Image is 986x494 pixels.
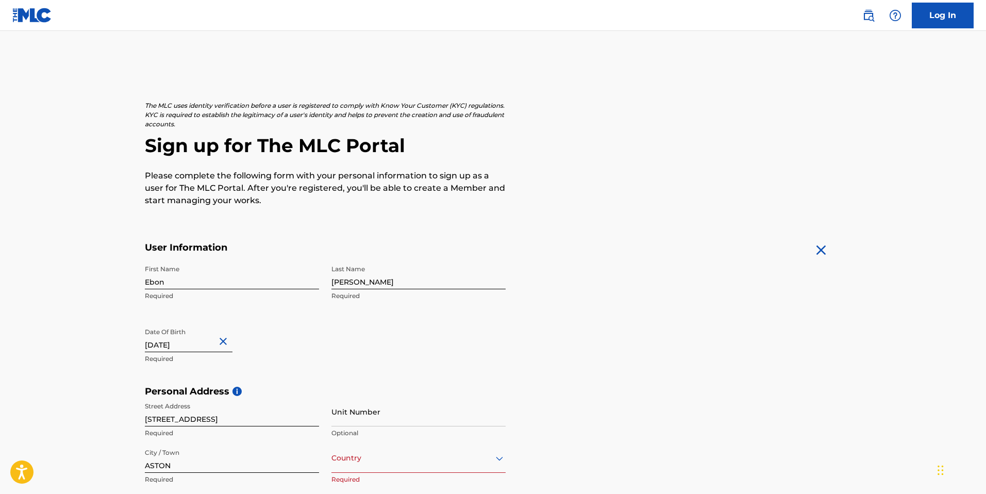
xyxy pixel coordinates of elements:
[145,134,842,157] h2: Sign up for The MLC Portal
[813,242,829,258] img: close
[145,386,842,398] h5: Personal Address
[145,291,319,301] p: Required
[145,242,506,254] h5: User Information
[12,8,52,23] img: MLC Logo
[145,429,319,438] p: Required
[145,475,319,484] p: Required
[889,9,901,22] img: help
[938,455,944,486] div: Drag
[912,3,974,28] a: Log In
[145,354,319,364] p: Required
[331,475,506,484] p: Required
[217,326,232,357] button: Close
[331,291,506,301] p: Required
[885,5,906,26] div: Help
[145,170,506,207] p: Please complete the following form with your personal information to sign up as a user for The ML...
[145,101,506,129] p: The MLC uses identity verification before a user is registered to comply with Know Your Customer ...
[232,387,242,396] span: i
[858,5,879,26] a: Public Search
[934,444,986,494] iframe: Chat Widget
[862,9,875,22] img: search
[331,429,506,438] p: Optional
